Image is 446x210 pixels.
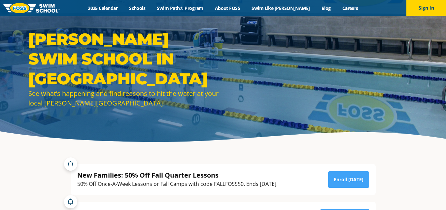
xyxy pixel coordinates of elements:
[28,29,220,89] h1: [PERSON_NAME] Swim School in [GEOGRAPHIC_DATA]
[316,5,336,11] a: Blog
[246,5,316,11] a: Swim Like [PERSON_NAME]
[77,180,278,189] div: 50% Off Once-A-Week Lessons or Fall Camps with code FALLFOSS50. Ends [DATE].
[82,5,123,11] a: 2025 Calendar
[209,5,246,11] a: About FOSS
[3,3,60,13] img: FOSS Swim School Logo
[328,171,369,188] a: Enroll [DATE]
[123,5,151,11] a: Schools
[151,5,209,11] a: Swim Path® Program
[28,89,220,108] div: See what’s happening and find reasons to hit the water at your local [PERSON_NAME][GEOGRAPHIC_DATA].
[77,171,278,180] div: New Families: 50% Off Fall Quarter Lessons
[336,5,364,11] a: Careers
